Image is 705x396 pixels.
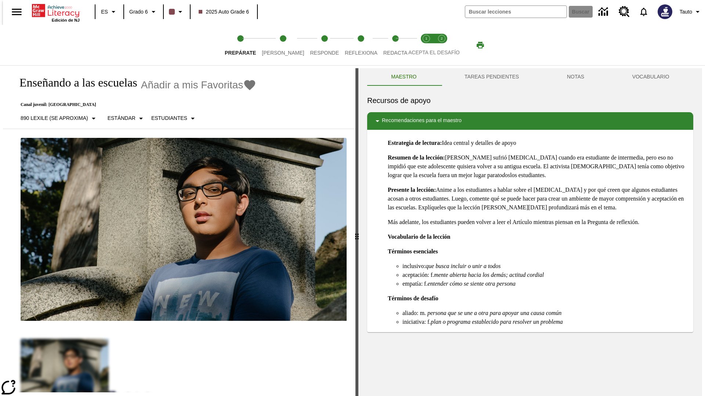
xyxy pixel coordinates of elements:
input: Buscar campo [465,6,567,18]
button: Lenguaje: ES, Selecciona un idioma [98,5,121,18]
span: Responde [310,50,339,56]
span: Edición de NJ [52,18,80,22]
p: Recomendaciones para el maestro [382,117,462,125]
span: Añadir a mis Favoritas [141,79,243,91]
strong: Presente la lección: [388,187,436,193]
p: Estudiantes [151,114,187,122]
button: Imprimir [469,38,492,52]
button: Abrir el menú lateral [6,1,28,23]
button: Tipo de apoyo, Estándar [105,112,148,125]
button: Grado: Grado 6, Elige un grado [126,5,161,18]
button: Seleccione Lexile, 890 Lexile (Se aproxima) [18,112,101,125]
p: [PERSON_NAME] sufrió [MEDICAL_DATA] cuando era estudiante de intermedia, pero eso no impidió que ... [388,153,687,180]
strong: Términos de desafío [388,295,438,301]
button: Añadir a mis Favoritas - Enseñando a las escuelas [141,78,257,91]
text: 2 [441,37,442,40]
a: Centro de información [594,2,614,22]
strong: Resumen de la lección: [388,154,445,161]
div: Recomendaciones para el maestro [367,112,693,130]
button: Responde step 3 of 5 [304,25,345,65]
em: . persona que se une a otra para apoyar una causa común [424,310,561,316]
em: todos [498,172,510,178]
a: Centro de recursos, Se abrirá en una pestaña nueva. [614,2,634,22]
div: activity [358,68,702,396]
button: Redacta step 5 of 5 [377,25,413,65]
a: Notificaciones [634,2,653,21]
span: ES [101,8,108,16]
div: Portada [32,3,80,22]
li: iniciativa: f. [402,318,687,326]
button: Acepta el desafío contesta step 2 of 2 [431,25,452,65]
span: ACEPTA EL DESAFÍO [408,49,460,55]
div: reading [3,68,355,392]
span: Reflexiona [345,50,377,56]
button: Perfil/Configuración [677,5,705,18]
em: mente [434,272,448,278]
span: Grado 6 [129,8,148,16]
em: entender [427,280,448,287]
span: [PERSON_NAME] [262,50,304,56]
button: Maestro [367,68,441,86]
p: Estándar [108,114,135,122]
button: VOCABULARIO [608,68,693,86]
em: cómo se siente otra persona [449,280,516,287]
span: Redacta [383,50,408,56]
button: El color de la clase es café oscuro. Cambiar el color de la clase. [166,5,188,18]
li: empatía: f. [402,279,687,288]
li: aliado: m [402,309,687,318]
button: NOTAS [543,68,608,86]
p: Más adelante, los estudiantes pueden volver a leer el Artículo mientras piensan en la Pregunta de... [388,218,687,227]
em: plan o programa establecido para resolver un problema [431,319,563,325]
img: Avatar [658,4,672,19]
em: incluir o unir a todos [451,263,501,269]
h1: Enseñando a las escuelas [12,76,137,89]
span: Tauto [680,8,692,16]
span: 2025 Auto Grade 6 [199,8,249,16]
em: que busca [426,263,449,269]
p: Idea central y detalles de apoyo [388,139,687,147]
p: Canal juvenil: [GEOGRAPHIC_DATA] [12,102,256,107]
strong: Vocabulario de la lección [388,234,451,240]
button: Seleccionar estudiante [148,112,200,125]
button: Reflexiona step 4 of 5 [339,25,383,65]
div: Pulsa la tecla de intro o la barra espaciadora y luego presiona las flechas de derecha e izquierd... [355,68,358,396]
button: TAREAS PENDIENTES [441,68,543,86]
p: 890 Lexile (Se aproxima) [21,114,88,122]
text: 1 [425,37,427,40]
h6: Recursos de apoyo [367,95,693,106]
button: Lee step 2 of 5 [256,25,310,65]
strong: Estrategia de lectura: [388,140,442,146]
li: aceptación: f. [402,271,687,279]
em: abierta hacia los demás; actitud cordial [449,272,544,278]
strong: Términos esenciales [388,248,438,254]
li: inclusivo: [402,262,687,271]
img: un adolescente sentado cerca de una gran lápida de cementerio. [21,138,347,321]
div: Instructional Panel Tabs [367,68,693,86]
button: Prepárate step 1 of 5 [219,25,262,65]
span: Prepárate [225,50,256,56]
button: Escoja un nuevo avatar [653,2,677,21]
p: Anime a los estudiantes a hablar sobre el [MEDICAL_DATA] y por qué creen que algunos estudiantes ... [388,186,687,212]
button: Acepta el desafío lee step 1 of 2 [416,25,437,65]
